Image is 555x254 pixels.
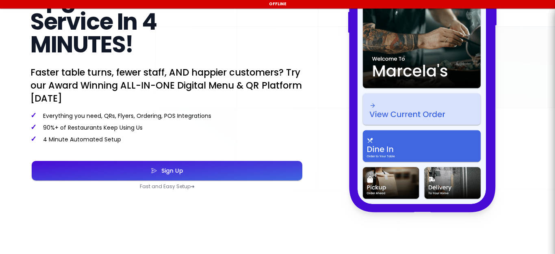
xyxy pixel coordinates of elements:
span: ✓ [30,122,37,132]
div: Sign Up [157,168,183,174]
p: 4 Minute Automated Setup [30,135,304,143]
span: ✓ [30,134,37,144]
button: Sign Up [32,161,302,180]
div: Offline [1,1,554,7]
p: 90%+ of Restaurants Keep Using Us [30,123,304,132]
p: Faster table turns, fewer staff, AND happier customers? Try our Award Winning ALL-IN-ONE Digital ... [30,66,304,105]
p: Fast and Easy Setup ➜ [30,183,304,190]
span: ✓ [30,110,37,120]
p: Everything you need, QRs, Flyers, Ordering, POS Integrations [30,111,304,120]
